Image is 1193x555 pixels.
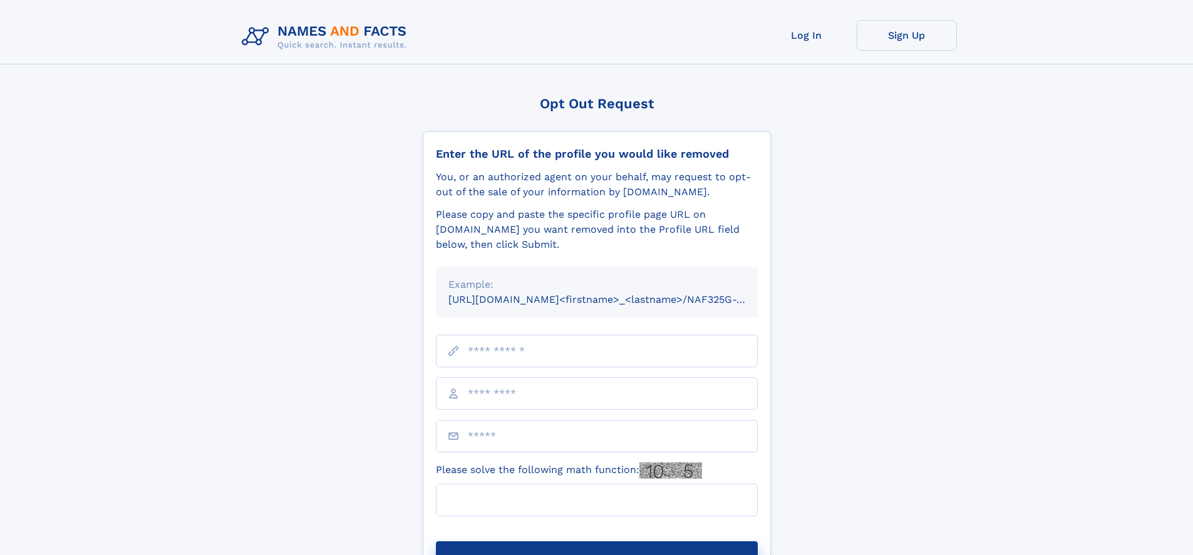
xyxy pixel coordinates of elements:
[436,170,758,200] div: You, or an authorized agent on your behalf, may request to opt-out of the sale of your informatio...
[857,20,957,51] a: Sign Up
[423,96,771,111] div: Opt Out Request
[436,147,758,161] div: Enter the URL of the profile you would like removed
[757,20,857,51] a: Log In
[448,277,745,292] div: Example:
[436,207,758,252] div: Please copy and paste the specific profile page URL on [DOMAIN_NAME] you want removed into the Pr...
[237,20,417,54] img: Logo Names and Facts
[436,462,702,479] label: Please solve the following math function:
[448,293,782,305] small: [URL][DOMAIN_NAME]<firstname>_<lastname>/NAF325G-xxxxxxxx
